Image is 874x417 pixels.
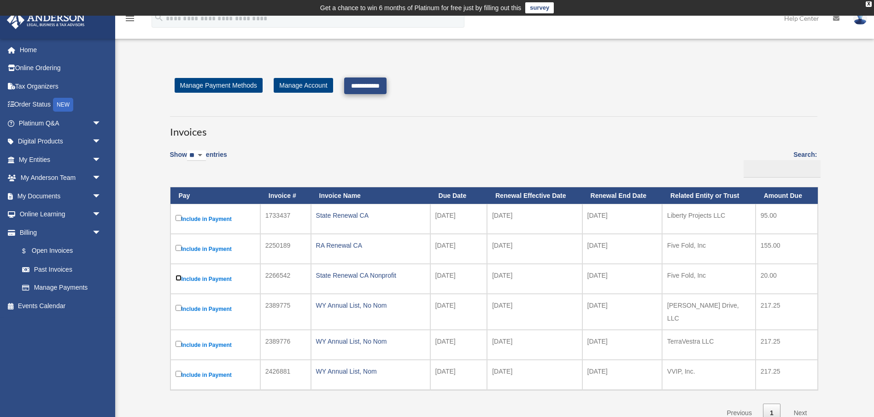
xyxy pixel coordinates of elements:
[92,114,111,133] span: arrow_drop_down
[176,341,182,347] input: Include in Payment
[6,114,115,132] a: Platinum Q&Aarrow_drop_down
[662,264,756,294] td: Five Fold, Inc
[6,205,115,224] a: Online Learningarrow_drop_down
[27,245,32,257] span: $
[662,187,756,204] th: Related Entity or Trust: activate to sort column ascending
[92,205,111,224] span: arrow_drop_down
[316,269,425,282] div: State Renewal CA Nonprofit
[170,187,260,204] th: Pay: activate to sort column descending
[582,204,663,234] td: [DATE]
[92,223,111,242] span: arrow_drop_down
[756,294,818,330] td: 217.25
[124,16,135,24] a: menu
[582,330,663,360] td: [DATE]
[320,2,522,13] div: Get a chance to win 6 months of Platinum for free just by filling out this
[311,187,430,204] th: Invoice Name: activate to sort column ascending
[176,369,255,381] label: Include in Payment
[175,78,263,93] a: Manage Payment Methods
[6,223,111,242] a: Billingarrow_drop_down
[487,187,582,204] th: Renewal Effective Date: activate to sort column ascending
[756,330,818,360] td: 217.25
[170,116,817,139] h3: Invoices
[6,297,115,315] a: Events Calendar
[92,132,111,151] span: arrow_drop_down
[487,360,582,390] td: [DATE]
[853,12,867,25] img: User Pic
[6,41,115,59] a: Home
[866,1,872,7] div: close
[430,360,487,390] td: [DATE]
[176,275,182,281] input: Include in Payment
[260,234,311,264] td: 2250189
[430,330,487,360] td: [DATE]
[662,204,756,234] td: Liberty Projects LLC
[260,330,311,360] td: 2389776
[756,204,818,234] td: 95.00
[662,330,756,360] td: TerraVestra LLC
[316,239,425,252] div: RA Renewal CA
[756,187,818,204] th: Amount Due: activate to sort column ascending
[316,365,425,378] div: WY Annual List, Nom
[176,245,182,251] input: Include in Payment
[176,339,255,351] label: Include in Payment
[430,234,487,264] td: [DATE]
[6,77,115,95] a: Tax Organizers
[53,98,73,112] div: NEW
[176,305,182,311] input: Include in Payment
[430,204,487,234] td: [DATE]
[6,187,115,205] a: My Documentsarrow_drop_down
[6,132,115,151] a: Digital Productsarrow_drop_down
[13,279,111,297] a: Manage Payments
[430,187,487,204] th: Due Date: activate to sort column ascending
[170,149,227,170] label: Show entries
[756,234,818,264] td: 155.00
[487,234,582,264] td: [DATE]
[582,294,663,330] td: [DATE]
[756,360,818,390] td: 217.25
[582,234,663,264] td: [DATE]
[6,169,115,187] a: My Anderson Teamarrow_drop_down
[582,187,663,204] th: Renewal End Date: activate to sort column ascending
[487,204,582,234] td: [DATE]
[582,264,663,294] td: [DATE]
[316,299,425,312] div: WY Annual List, No Nom
[525,2,554,13] a: survey
[176,273,255,285] label: Include in Payment
[154,12,164,23] i: search
[176,213,255,225] label: Include in Payment
[13,242,106,261] a: $Open Invoices
[662,234,756,264] td: Five Fold, Inc
[6,150,115,169] a: My Entitiesarrow_drop_down
[582,360,663,390] td: [DATE]
[6,59,115,77] a: Online Ordering
[487,294,582,330] td: [DATE]
[662,294,756,330] td: [PERSON_NAME] Drive, LLC
[260,294,311,330] td: 2389775
[176,371,182,377] input: Include in Payment
[176,243,255,255] label: Include in Payment
[124,13,135,24] i: menu
[487,330,582,360] td: [DATE]
[430,294,487,330] td: [DATE]
[260,187,311,204] th: Invoice #: activate to sort column ascending
[260,360,311,390] td: 2426881
[6,95,115,114] a: Order StatusNEW
[316,209,425,222] div: State Renewal CA
[744,160,821,178] input: Search:
[274,78,333,93] a: Manage Account
[260,264,311,294] td: 2266542
[176,303,255,315] label: Include in Payment
[756,264,818,294] td: 20.00
[92,187,111,206] span: arrow_drop_down
[487,264,582,294] td: [DATE]
[187,150,206,161] select: Showentries
[430,264,487,294] td: [DATE]
[92,169,111,188] span: arrow_drop_down
[4,11,88,29] img: Anderson Advisors Platinum Portal
[176,215,182,221] input: Include in Payment
[316,335,425,348] div: WY Annual List, No Nom
[662,360,756,390] td: VVIP, Inc.
[13,260,111,279] a: Past Invoices
[740,149,817,178] label: Search:
[92,150,111,169] span: arrow_drop_down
